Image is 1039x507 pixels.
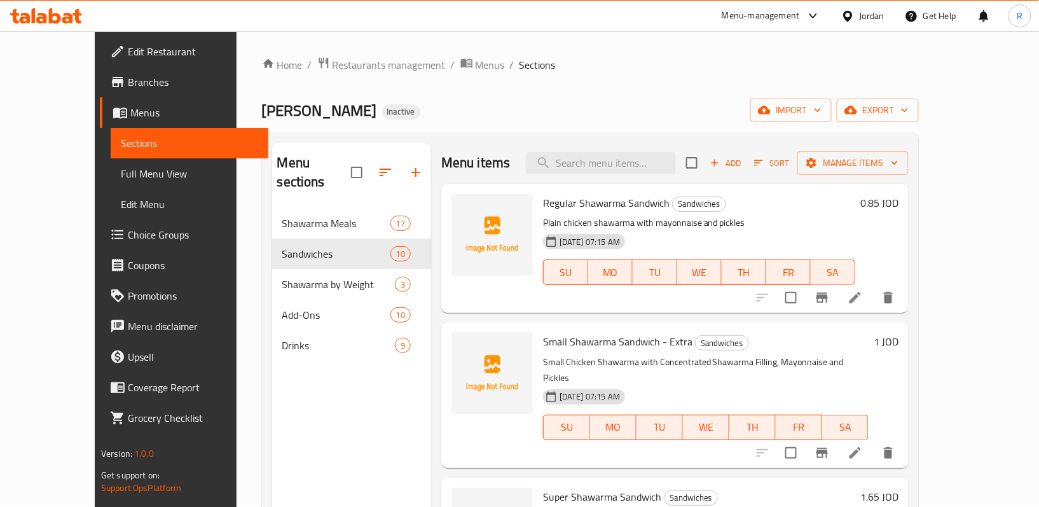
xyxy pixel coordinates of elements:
span: Menus [130,105,258,120]
span: Promotions [128,288,258,303]
a: Edit menu item [848,290,863,305]
span: TU [642,418,678,436]
div: items [395,338,411,353]
button: Sort [751,153,792,173]
a: Sections [111,128,268,158]
button: Manage items [797,151,909,175]
span: Super Shawarma Sandwich [543,487,661,506]
button: FR [766,260,811,285]
span: FR [781,418,817,436]
div: Shawarma by Weight3 [272,269,431,300]
span: FR [771,263,806,282]
nav: breadcrumb [262,57,919,73]
li: / [308,57,312,73]
p: Plain chicken shawarma with mayonnaise and pickles [543,215,855,231]
button: TU [633,260,677,285]
div: Sandwiches [282,246,390,261]
button: TH [729,415,776,440]
h2: Menu sections [277,153,351,191]
span: Full Menu View [121,166,258,181]
span: Add [708,156,743,170]
button: MO [590,415,636,440]
button: TU [636,415,683,440]
span: Regular Shawarma Sandwich [543,193,670,212]
span: Sort [754,156,789,170]
button: delete [873,438,904,468]
span: Choice Groups [128,227,258,242]
span: Add-Ons [282,307,390,323]
span: Select to update [778,440,804,466]
span: MO [593,263,628,282]
h2: Menu items [441,153,511,172]
span: Small Shawarma Sandwich - Extra [543,332,692,351]
span: Shawarma Meals [282,216,390,231]
button: export [837,99,919,122]
a: Menus [100,97,268,128]
span: SU [549,263,583,282]
span: 3 [396,279,410,291]
span: 1.0.0 [134,445,154,462]
span: SA [816,263,850,282]
span: SA [827,418,864,436]
a: Grocery Checklist [100,403,268,433]
span: Sections [519,57,556,73]
div: Drinks9 [272,330,431,361]
button: SU [543,260,588,285]
span: 10 [391,248,410,260]
button: delete [873,282,904,313]
span: TH [734,418,771,436]
span: Edit Restaurant [128,44,258,59]
p: Small Chicken Shawarma with Concentrated Shawarma Filling, Mayonnaise and Pickles [543,354,869,386]
span: R [1017,9,1022,23]
div: Add-Ons10 [272,300,431,330]
span: Branches [128,74,258,90]
button: SA [811,260,855,285]
button: Branch-specific-item [807,282,837,313]
span: Select to update [778,284,804,311]
span: [DATE] 07:15 AM [554,391,625,403]
span: MO [595,418,631,436]
span: Inactive [382,106,420,117]
div: Sandwiches10 [272,239,431,269]
span: Sandwiches [673,197,726,211]
a: Menus [460,57,505,73]
li: / [451,57,455,73]
span: Restaurants management [333,57,446,73]
span: Select section [678,149,705,176]
button: FR [776,415,822,440]
button: Branch-specific-item [807,438,837,468]
span: Sandwiches [696,336,748,351]
span: Version: [101,445,132,462]
div: Sandwiches [664,490,718,506]
span: [PERSON_NAME] [262,96,377,125]
div: Jordan [860,9,884,23]
h6: 1 JOD [874,333,898,351]
span: import [760,102,822,118]
span: Coupons [128,258,258,273]
span: Sandwiches [664,490,717,505]
span: Grocery Checklist [128,410,258,426]
button: TH [722,260,766,285]
a: Home [262,57,303,73]
span: Edit Menu [121,197,258,212]
a: Promotions [100,281,268,311]
div: items [390,216,411,231]
span: 10 [391,309,410,321]
h6: 1.65 JOD [860,488,898,506]
span: Menus [476,57,505,73]
li: / [510,57,514,73]
div: items [390,246,411,261]
a: Upsell [100,342,268,372]
input: search [526,152,676,174]
a: Edit Menu [111,189,268,219]
a: Restaurants management [317,57,446,73]
div: Sandwiches [695,335,749,351]
span: Sort items [746,153,797,173]
nav: Menu sections [272,203,431,366]
a: Full Menu View [111,158,268,189]
span: Upsell [128,349,258,365]
span: Shawarma by Weight [282,277,395,292]
span: Drinks [282,338,395,353]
